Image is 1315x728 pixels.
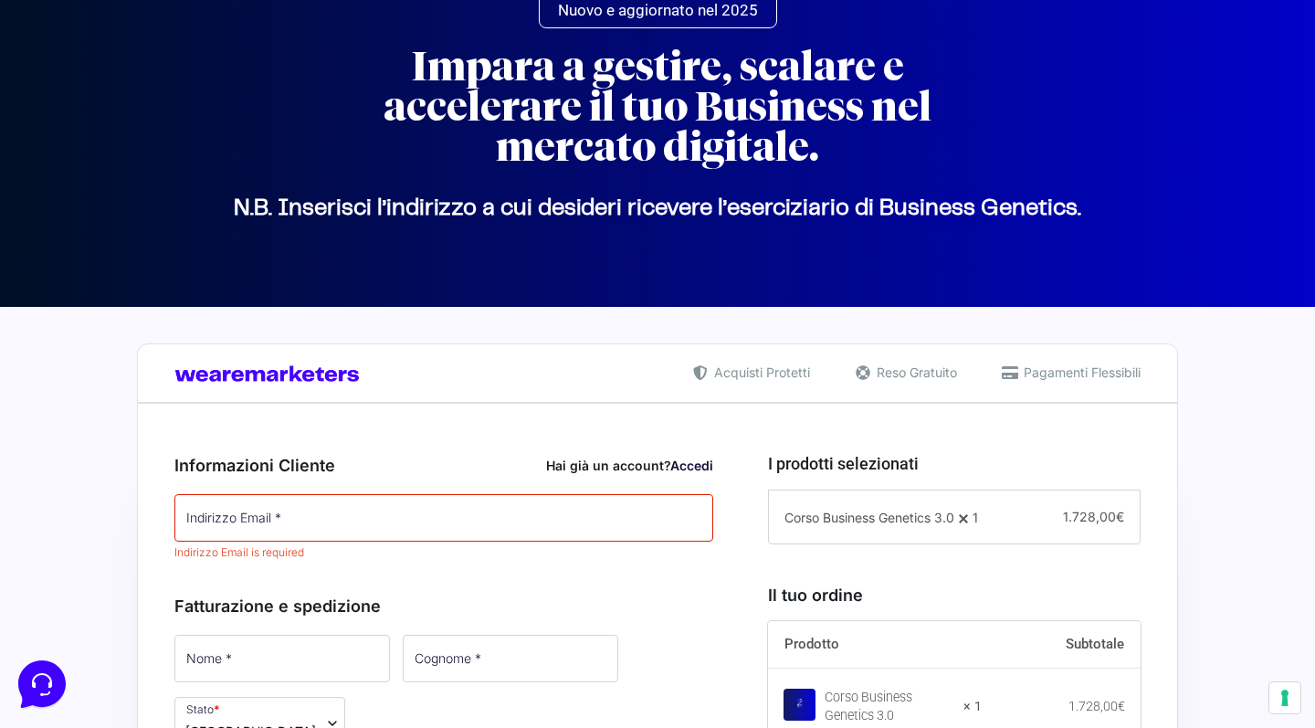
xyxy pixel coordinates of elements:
[1116,509,1124,524] span: €
[768,451,1141,476] h3: I prodotti selezionati
[127,560,239,602] button: Messaggi
[963,698,982,716] strong: × 1
[174,494,713,542] input: Indirizzo Email *
[1019,363,1141,382] span: Pagamenti Flessibili
[195,227,336,241] a: Apri Centro Assistenza
[174,453,713,478] h3: Informazioni Cliente
[1269,682,1300,713] button: Le tue preferenze relative al consenso per le tecnologie di tracciamento
[174,545,304,559] span: Indirizzo Email is required
[558,3,758,18] span: Nuovo e aggiornato nel 2025
[29,153,336,190] button: Inizia una conversazione
[15,657,69,712] iframe: Customerly Messenger Launcher
[29,73,155,88] span: Le tue conversazioni
[238,560,351,602] button: Aiuto
[1063,509,1124,524] span: 1.728,00
[174,635,390,682] input: Nome *
[119,164,269,179] span: Inizia una conversazione
[329,47,986,167] h2: Impara a gestire, scalare e accelerare il tuo Business nel mercato digitale.
[146,208,1169,209] p: N.B. Inserisci l’indirizzo a cui desideri ricevere l’eserciziario di Business Genetics.
[1118,699,1125,713] span: €
[403,635,618,682] input: Cognome *
[546,456,713,475] div: Hai già un account?
[15,560,127,602] button: Home
[88,102,124,139] img: dark
[281,586,308,602] p: Aiuto
[973,510,978,525] span: 1
[1068,699,1125,713] bdi: 1.728,00
[710,363,810,382] span: Acquisti Protetti
[41,266,299,284] input: Cerca un articolo...
[55,586,86,602] p: Home
[825,689,952,725] div: Corso Business Genetics 3.0
[768,583,1141,607] h3: Il tuo ordine
[174,594,713,618] h3: Fatturazione e spedizione
[29,227,142,241] span: Trova una risposta
[784,689,815,721] img: Corso Business Genetics 3.0
[872,363,957,382] span: Reso Gratuito
[29,102,66,139] img: dark
[784,510,954,525] span: Corso Business Genetics 3.0
[158,586,207,602] p: Messaggi
[58,102,95,139] img: dark
[670,458,713,473] a: Accedi
[15,15,307,44] h2: Ciao da Marketers 👋
[768,621,983,669] th: Prodotto
[982,621,1141,669] th: Subtotale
